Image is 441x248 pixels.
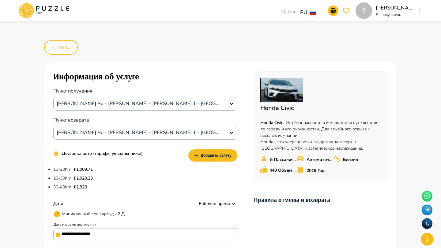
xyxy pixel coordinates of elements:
div: S [356,2,372,19]
strong: Honda Civic [260,120,283,126]
span: Назад [57,44,70,51]
p: Рабочее время [199,200,230,207]
div: RUB [279,8,300,17]
button: Добавить услугу [188,149,237,162]
img: lang [310,10,316,15]
img: bookingImg PuzzleTrip [260,78,303,102]
a: Правила отмены и возврата [254,196,330,203]
p: Honda Civic [260,104,382,116]
p: - Это безопасность и комфорт для путешествия по городу и его окружностям. Для семейного отдыха и ... [260,119,382,139]
p: Бензин [343,156,358,163]
label: Пункт возврата [53,117,89,123]
span: ₽ 2,828 [71,184,87,190]
p: 20-30Km [53,175,237,181]
p: Минимальный срок аренды : [62,211,125,217]
p: [PERSON_NAME] [376,4,413,12]
button: Назад [44,40,78,55]
p: Доставка авто (тарифы указаны ниже) [59,150,146,157]
p: 30-40Km [53,184,237,190]
p: Автоматическая [307,156,333,163]
span: ₽ 1,009.71 [71,166,93,172]
button: favorite [341,5,351,16]
h1: Информация об услуге [53,71,237,82]
span: ₽ 2,020.23 [71,175,93,181]
p: Honda - это уверенность на дорогах, комфорт в [GEOGRAPHIC_DATA] и эстетическое наслаждение. [260,139,382,151]
span: 2 Д [118,211,125,217]
label: Пункт получения [53,88,92,94]
p: RU [300,9,307,16]
p: Я - покупатель [376,12,413,17]
p: 10-20Km [53,166,237,173]
p: 440 Объем багажника [269,167,297,173]
p: 5 Пассажиров [270,156,297,163]
p: Дата [53,200,63,207]
label: Дата и время получения [53,222,96,227]
p: 2019 Год [307,167,325,174]
button: notifications [328,5,338,16]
